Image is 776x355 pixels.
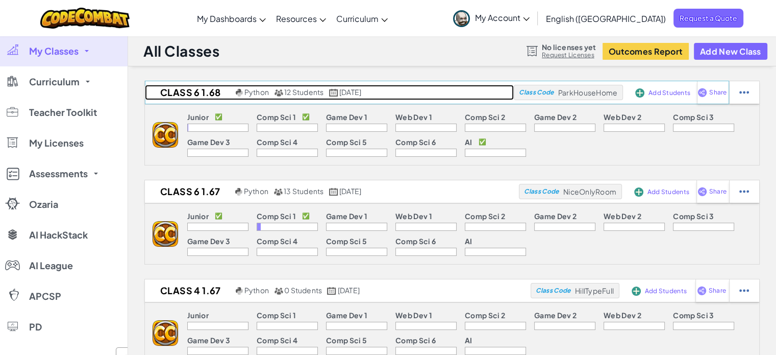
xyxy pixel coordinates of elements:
a: Resources [271,5,331,32]
p: Comp Sci 2 [465,113,505,121]
img: IconStudentEllipsis.svg [739,187,749,196]
a: Request Licenses [542,51,596,59]
img: calendar.svg [327,287,336,295]
p: Comp Sci 4 [257,237,297,245]
p: Comp Sci 2 [465,212,505,220]
h2: Class 4 1.67 [145,283,233,298]
span: Ozaria [29,200,58,209]
img: IconAddStudents.svg [635,88,644,98]
p: Comp Sci 5 [326,336,367,344]
p: Game Dev 1 [326,311,367,319]
span: My Account [475,12,530,23]
img: IconShare_Purple.svg [697,187,707,196]
a: class 6 1.67 Python 13 Students [DATE] [145,184,519,199]
p: Comp Sci 1 [257,212,296,220]
p: Comp Sci 6 [395,336,436,344]
p: Game Dev 2 [534,113,577,121]
h1: All Classes [143,41,219,61]
img: IconAddStudents.svg [634,187,643,197]
a: My Account [448,2,535,34]
p: Game Dev 1 [326,113,367,121]
span: Add Students [648,90,690,96]
span: Share [709,89,727,96]
p: Web Dev 2 [604,311,641,319]
span: 0 Students [284,286,322,295]
p: Game Dev 2 [534,212,577,220]
img: logo [153,221,178,247]
span: Class Code [519,89,554,96]
span: English ([GEOGRAPHIC_DATA]) [546,13,666,24]
p: AI [465,138,472,146]
p: ✅ [302,212,310,220]
h2: Class 6 1.68 [145,85,233,100]
span: Curriculum [336,13,379,24]
span: 13 Students [284,186,324,196]
span: [DATE] [339,87,361,97]
p: Comp Sci 3 [673,311,714,319]
img: IconStudentEllipsis.svg [739,286,749,295]
p: AI [465,237,472,245]
span: [DATE] [339,186,361,196]
img: calendar.svg [329,89,338,97]
img: logo [153,122,178,148]
span: Assessments [29,169,88,178]
span: 12 Students [284,87,324,97]
span: Share [709,188,727,195]
p: Comp Sci 1 [257,113,296,121]
img: MultipleUsers.png [274,89,283,97]
span: AI League [29,261,73,270]
p: Comp Sci 6 [395,138,436,146]
span: Add Students [645,288,687,294]
img: CodeCombat logo [40,8,130,29]
span: Python [244,186,268,196]
span: HillTypeFull [575,286,614,295]
a: Curriculum [331,5,393,32]
p: Web Dev 1 [395,212,432,220]
p: ✅ [215,113,222,121]
span: Share [709,288,726,294]
img: IconShare_Purple.svg [697,88,707,97]
p: Comp Sci 1 [257,311,296,319]
a: Class 4 1.67 Python 0 Students [DATE] [145,283,531,298]
p: ✅ [215,212,222,220]
img: python.png [235,188,243,196]
h2: class 6 1.67 [145,184,233,199]
a: English ([GEOGRAPHIC_DATA]) [541,5,671,32]
p: Comp Sci 3 [673,212,714,220]
p: Web Dev 1 [395,113,432,121]
button: Outcomes Report [603,43,689,60]
img: calendar.svg [329,188,338,196]
a: Class 6 1.68 Python 12 Students [DATE] [145,85,514,100]
p: Game Dev 3 [187,138,230,146]
span: AI HackStack [29,230,88,240]
img: logo [153,320,178,346]
span: Add Students [647,189,689,195]
p: Web Dev 2 [604,113,641,121]
span: Resources [276,13,317,24]
img: MultipleUsers.png [273,188,283,196]
p: Comp Sci 5 [326,237,367,245]
img: IconAddStudents.svg [632,287,641,296]
p: Junior [187,311,209,319]
p: Comp Sci 6 [395,237,436,245]
span: [DATE] [338,286,360,295]
img: IconShare_Purple.svg [697,286,707,295]
span: My Licenses [29,138,84,148]
span: NiceOnlyRoom [563,187,616,196]
p: Comp Sci 2 [465,311,505,319]
p: ✅ [302,113,310,121]
button: Add New Class [694,43,767,60]
p: Web Dev 1 [395,311,432,319]
p: Comp Sci 4 [257,138,297,146]
p: Comp Sci 4 [257,336,297,344]
img: python.png [236,89,243,97]
p: Comp Sci 5 [326,138,367,146]
span: Class Code [524,188,559,195]
span: My Dashboards [197,13,257,24]
img: avatar [453,10,470,27]
a: Request a Quote [673,9,743,28]
span: ParkHouseHome [558,88,617,97]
